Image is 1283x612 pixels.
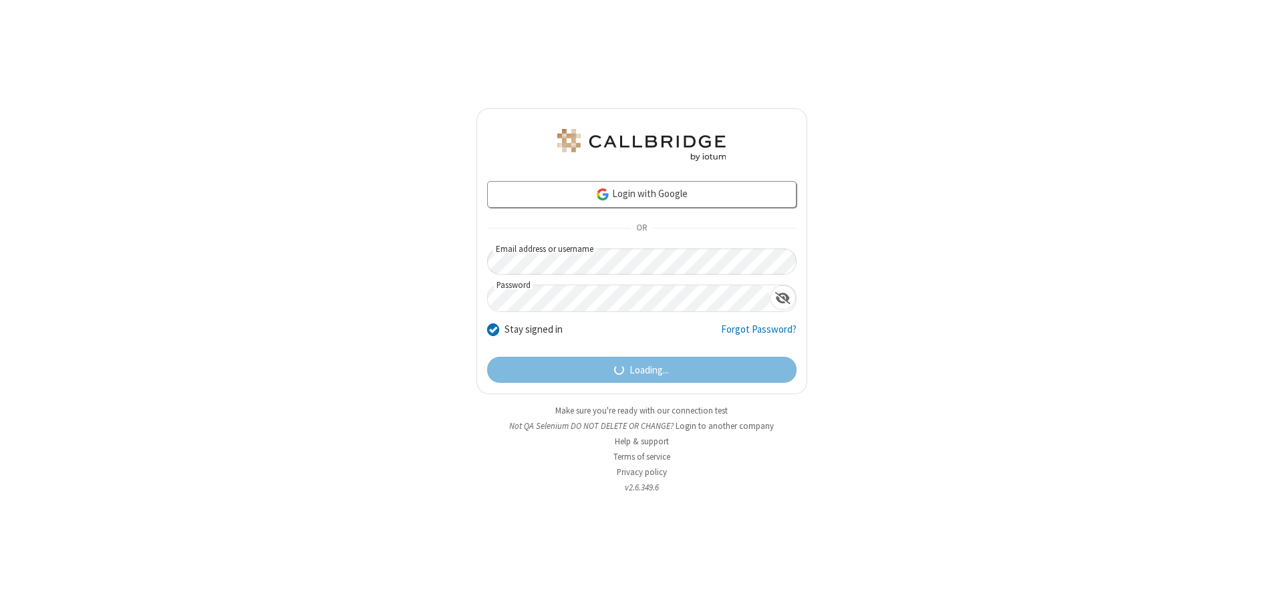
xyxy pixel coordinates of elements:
img: QA Selenium DO NOT DELETE OR CHANGE [555,129,728,161]
li: Not QA Selenium DO NOT DELETE OR CHANGE? [476,420,807,432]
input: Password [488,285,770,311]
a: Privacy policy [617,466,667,478]
a: Make sure you're ready with our connection test [555,405,728,416]
div: Show password [770,285,796,310]
a: Login with Google [487,181,797,208]
span: OR [631,219,652,238]
a: Help & support [615,436,669,447]
a: Forgot Password? [721,322,797,347]
button: Login to another company [676,420,774,432]
button: Loading... [487,357,797,384]
img: google-icon.png [595,187,610,202]
label: Stay signed in [505,322,563,337]
a: Terms of service [613,451,670,462]
span: Loading... [629,363,669,378]
li: v2.6.349.6 [476,481,807,494]
input: Email address or username [487,249,797,275]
